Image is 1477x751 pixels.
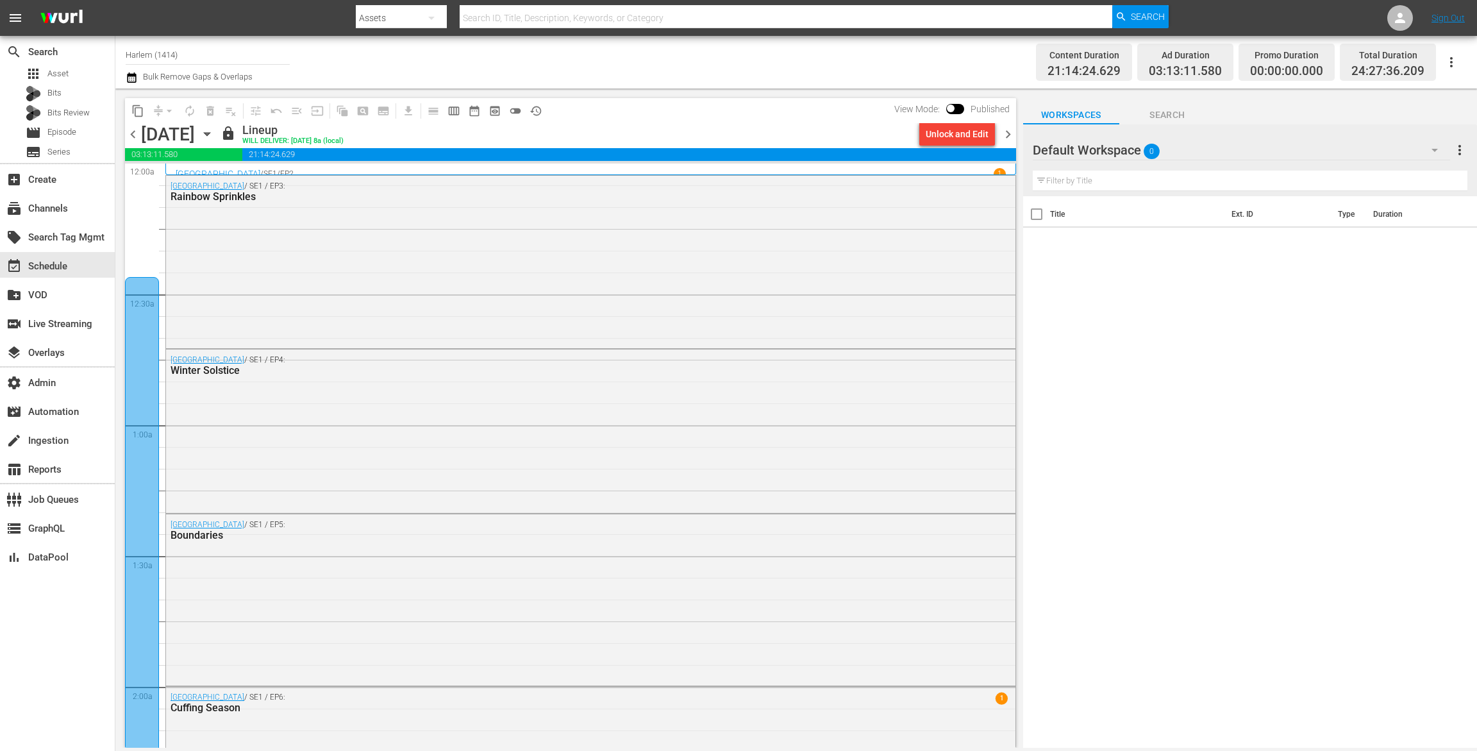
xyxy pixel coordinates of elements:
img: ans4CAIJ8jUAAAAAAAAAAAAAAAAAAAAAAAAgQb4GAAAAAAAAAAAAAAAAAAAAAAAAJMjXAAAAAAAAAAAAAAAAAAAAAAAAgAT5G... [31,3,92,33]
a: [GEOGRAPHIC_DATA] [171,693,244,702]
span: Channels [6,201,22,216]
span: menu [8,10,23,26]
span: Bits Review [47,106,90,119]
button: Unlock and Edit [919,122,995,146]
span: 03:13:11.580 [125,148,242,161]
span: Published [964,104,1016,114]
div: Cuffing Season [171,702,940,714]
th: Type [1330,196,1365,232]
p: / [260,169,263,178]
div: / SE1 / EP5: [171,520,940,541]
span: DataPool [6,550,22,565]
span: 1 [996,693,1008,705]
span: lock [221,126,236,141]
span: Reports [6,462,22,477]
div: Bits [26,86,41,101]
span: Search [6,44,22,60]
span: Remove Gaps & Overlaps [148,101,179,121]
div: / SE1 / EP6: [171,693,940,714]
span: 24:27:36.209 [1351,64,1424,79]
button: Search [1112,5,1169,28]
span: Workspaces [1023,107,1119,123]
span: chevron_left [125,126,141,142]
span: Overlays [6,345,22,360]
th: Ext. ID [1224,196,1330,232]
div: Boundaries [171,529,940,541]
div: Lineup [242,123,344,137]
span: GraphQL [6,521,22,536]
span: 21:14:24.629 [1047,64,1121,79]
span: history_outlined [530,105,542,117]
span: Day Calendar View [419,98,444,123]
span: VOD [6,287,22,303]
a: Sign Out [1431,13,1465,23]
div: Content Duration [1047,46,1121,64]
a: [GEOGRAPHIC_DATA] [176,169,260,179]
span: Clear Lineup [221,101,241,121]
span: Episode [47,126,76,139]
span: Live Streaming [6,316,22,332]
a: [GEOGRAPHIC_DATA] [171,520,244,529]
span: Download as CSV [394,98,419,123]
span: more_vert [1452,142,1467,158]
span: Automation [6,404,22,419]
span: Create Series Block [373,101,394,121]
p: 1 [997,169,1002,178]
span: preview_outlined [488,105,501,117]
span: 00:00:00.000 [1250,64,1323,79]
div: Promo Duration [1250,46,1323,64]
div: [DATE] [141,124,195,145]
span: content_copy [131,105,144,117]
p: SE1 / [263,169,280,178]
div: / SE1 / EP4: [171,355,940,376]
div: WILL DELIVER: [DATE] 8a (local) [242,137,344,146]
span: Series [26,144,41,160]
span: Schedule [6,258,22,274]
span: Search Tag Mgmt [6,230,22,245]
span: Bits [47,87,62,99]
span: 21:14:24.629 [242,148,1016,161]
span: Month Calendar View [464,101,485,121]
span: Revert to Primary Episode [266,101,287,121]
div: Bits Review [26,105,41,121]
span: 24 hours Lineup View is OFF [505,101,526,121]
span: 03:13:11.580 [1149,64,1222,79]
th: Title [1050,196,1224,232]
span: Bulk Remove Gaps & Overlaps [141,72,253,81]
span: calendar_view_week_outlined [447,105,460,117]
span: toggle_off [509,105,522,117]
span: Search [1131,5,1165,28]
button: more_vert [1452,135,1467,165]
span: 0 [1144,138,1160,165]
span: Ingestion [6,433,22,448]
div: Ad Duration [1149,46,1222,64]
span: Search [1119,107,1215,123]
a: [GEOGRAPHIC_DATA] [171,355,244,364]
div: Winter Solstice [171,364,940,376]
span: Toggle to switch from Published to Draft view. [946,104,955,113]
div: Default Workspace [1033,132,1450,168]
span: Create Search Block [353,101,373,121]
span: Job Queues [6,492,22,507]
span: View History [526,101,546,121]
span: Admin [6,375,22,391]
span: View Backup [485,101,505,121]
span: Refresh All Search Blocks [328,98,353,123]
span: Series [47,146,71,158]
div: Rainbow Sprinkles [171,190,940,203]
div: Unlock and Edit [926,122,989,146]
span: Asset [26,66,41,81]
div: / SE1 / EP3: [171,181,940,203]
th: Duration [1365,196,1442,232]
a: [GEOGRAPHIC_DATA] [171,181,244,190]
span: Copy Lineup [128,101,148,121]
span: Episode [26,125,41,140]
span: date_range_outlined [468,105,481,117]
span: chevron_right [1000,126,1016,142]
p: EP2 [280,169,294,178]
span: View Mode: [888,104,946,114]
span: Asset [47,67,69,80]
span: Create [6,172,22,187]
div: Total Duration [1351,46,1424,64]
